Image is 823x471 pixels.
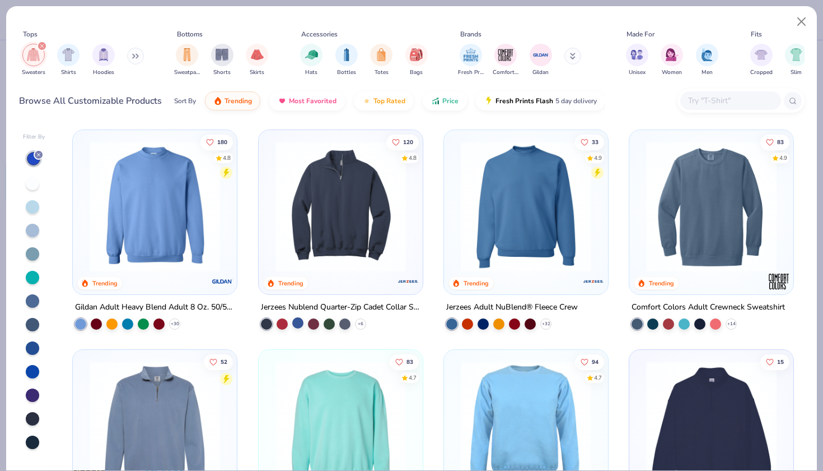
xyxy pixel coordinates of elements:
[458,68,484,77] span: Fresh Prints
[57,44,80,77] button: filter button
[701,48,713,61] img: Men Image
[626,44,648,77] button: filter button
[301,29,338,39] div: Accessories
[403,139,413,145] span: 120
[575,134,604,150] button: Like
[171,321,179,327] span: + 30
[541,321,550,327] span: + 32
[661,44,683,77] div: filter for Women
[200,134,233,150] button: Like
[300,44,322,77] button: filter button
[493,44,518,77] button: filter button
[205,91,260,110] button: Trending
[458,44,484,77] button: filter button
[22,68,45,77] span: Sweaters
[629,68,646,77] span: Unisex
[97,48,110,61] img: Hoodies Image
[373,96,405,105] span: Top Rated
[61,68,76,77] span: Shirts
[216,48,228,61] img: Shorts Image
[213,96,222,105] img: trending.gif
[532,68,549,77] span: Gildan
[405,44,428,77] div: filter for Bags
[640,141,782,272] img: 1f2d2499-41e0-44f5-b794-8109adf84418
[174,44,200,77] div: filter for Sweatpants
[702,68,713,77] span: Men
[532,47,549,63] img: Gildan Image
[386,134,418,150] button: Like
[696,44,718,77] div: filter for Men
[750,68,773,77] span: Cropped
[626,44,648,77] div: filter for Unisex
[592,359,598,365] span: 94
[760,134,789,150] button: Like
[174,96,196,106] div: Sort By
[84,141,226,272] img: 55e2ac4a-057d-4dd8-8eef-70a8ca8e7a2d
[592,139,598,145] span: 33
[340,48,353,61] img: Bottles Image
[405,44,428,77] button: filter button
[779,154,787,162] div: 4.9
[211,44,233,77] button: filter button
[27,48,40,61] img: Sweaters Image
[777,359,784,365] span: 15
[530,44,552,77] button: filter button
[455,141,597,272] img: 61d80cb3-d522-4172-aa9f-d363e3192b0d
[476,91,605,110] button: Fresh Prints Flash5 day delivery
[270,141,411,272] img: 2f1c6122-e53b-47d9-ae08-3d34e7da9e76
[62,48,75,61] img: Shirts Image
[462,47,479,63] img: Fresh Prints Image
[246,44,268,77] div: filter for Skirts
[174,44,200,77] button: filter button
[751,29,762,39] div: Fits
[458,44,484,77] div: filter for Fresh Prints
[300,44,322,77] div: filter for Hats
[791,11,812,33] button: Close
[626,29,654,39] div: Made For
[495,96,553,105] span: Fresh Prints Flash
[493,44,518,77] div: filter for Comfort Colors
[594,374,602,382] div: 4.7
[305,48,318,61] img: Hats Image
[93,68,114,77] span: Hoodies
[305,68,317,77] span: Hats
[406,359,413,365] span: 83
[337,68,356,77] span: Bottles
[75,301,235,315] div: Gildan Adult Heavy Blend Adult 8 Oz. 50/50 Fleece Crew
[269,91,345,110] button: Most Favorited
[791,68,802,77] span: Slim
[446,301,578,315] div: Jerzees Adult NuBlend® Fleece Crew
[662,68,682,77] span: Women
[335,44,358,77] button: filter button
[785,44,807,77] button: filter button
[632,301,785,315] div: Comfort Colors Adult Crewneck Sweatshirt
[212,270,234,293] img: Gildan logo
[760,354,789,370] button: Like
[696,44,718,77] button: filter button
[354,91,414,110] button: Top Rated
[57,44,80,77] div: filter for Shirts
[768,270,790,293] img: Comfort Colors logo
[19,94,162,108] div: Browse All Customizable Products
[687,94,773,107] input: Try "T-Shirt"
[750,44,773,77] button: filter button
[389,354,418,370] button: Like
[250,68,264,77] span: Skirts
[493,68,518,77] span: Comfort Colors
[177,29,203,39] div: Bottoms
[582,270,605,293] img: Jerzees logo
[221,359,227,365] span: 52
[335,44,358,77] div: filter for Bottles
[408,374,416,382] div: 4.7
[410,68,423,77] span: Bags
[497,47,514,63] img: Comfort Colors Image
[442,96,459,105] span: Price
[181,48,193,61] img: Sweatpants Image
[92,44,115,77] div: filter for Hoodies
[223,154,231,162] div: 4.8
[251,48,264,61] img: Skirts Image
[92,44,115,77] button: filter button
[460,29,481,39] div: Brands
[755,48,768,61] img: Cropped Image
[278,96,287,105] img: most_fav.gif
